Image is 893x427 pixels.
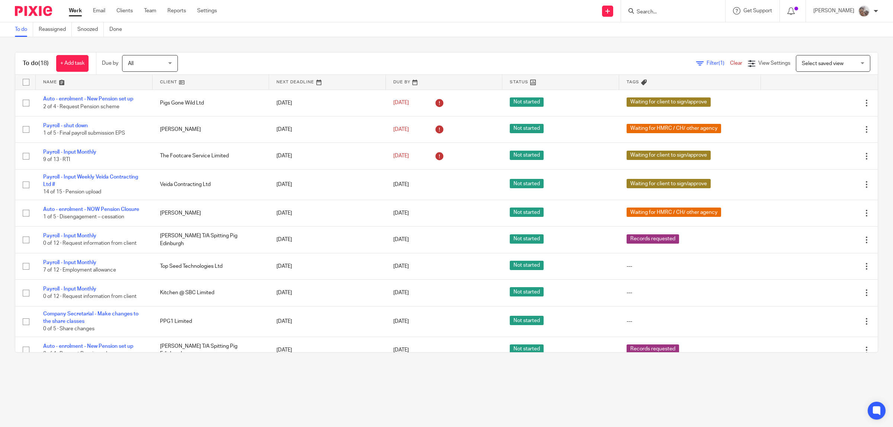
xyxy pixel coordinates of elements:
[627,179,711,188] span: Waiting for client to sign/approve
[730,61,742,66] a: Clear
[269,169,386,200] td: [DATE]
[393,290,409,295] span: [DATE]
[23,60,49,67] h1: To do
[627,234,679,244] span: Records requested
[269,200,386,226] td: [DATE]
[43,96,133,102] a: Auto - enrolment - New Pension set up
[43,174,138,187] a: Payroll - Input Weekly Veida Contracting Ltd #
[153,280,269,306] td: Kitchen @ SBC Limited
[510,124,544,133] span: Not started
[269,280,386,306] td: [DATE]
[813,7,854,15] p: [PERSON_NAME]
[627,289,753,296] div: ---
[43,351,119,356] span: 2 of 4 · Request Pension scheme
[510,208,544,217] span: Not started
[43,150,96,155] a: Payroll - Input Monthly
[153,227,269,253] td: [PERSON_NAME] T/A Spitting Pig Edinburgh
[153,143,269,169] td: The Footcare Service Limited
[743,8,772,13] span: Get Support
[93,7,105,15] a: Email
[269,116,386,142] td: [DATE]
[269,90,386,116] td: [DATE]
[269,337,386,363] td: [DATE]
[43,123,88,128] a: Payroll - shut down
[43,260,96,265] a: Payroll - Input Monthly
[15,6,52,16] img: Pixie
[627,97,711,107] span: Waiting for client to sign/approve
[269,253,386,279] td: [DATE]
[627,318,753,325] div: ---
[102,60,118,67] p: Due by
[393,319,409,324] span: [DATE]
[109,22,128,37] a: Done
[153,90,269,116] td: Pigs Gone Wild Ltd
[627,124,721,133] span: Waiting for HMRC / CH/ other agency
[707,61,730,66] span: Filter
[393,100,409,106] span: [DATE]
[43,207,139,212] a: Auto - enrolment - NOW Pension Closure
[15,22,33,37] a: To do
[627,80,639,84] span: Tags
[510,151,544,160] span: Not started
[43,294,137,299] span: 0 of 12 · Request information from client
[43,267,116,273] span: 7 of 12 · Employment allowance
[393,153,409,158] span: [DATE]
[627,263,753,270] div: ---
[43,241,137,246] span: 0 of 12 · Request information from client
[39,22,72,37] a: Reassigned
[43,190,101,195] span: 14 of 15 · Pension upload
[627,151,711,160] span: Waiting for client to sign/approve
[153,200,269,226] td: [PERSON_NAME]
[393,347,409,353] span: [DATE]
[393,211,409,216] span: [DATE]
[510,316,544,325] span: Not started
[153,337,269,363] td: [PERSON_NAME] T/A Spitting Pig Edinburgh
[153,116,269,142] td: [PERSON_NAME]
[802,61,844,66] span: Select saved view
[144,7,156,15] a: Team
[393,237,409,243] span: [DATE]
[43,286,96,292] a: Payroll - Input Monthly
[393,127,409,132] span: [DATE]
[510,287,544,296] span: Not started
[167,7,186,15] a: Reports
[758,61,790,66] span: View Settings
[153,169,269,200] td: Veida Contracting Ltd
[718,61,724,66] span: (1)
[627,208,721,217] span: Waiting for HMRC / CH/ other agency
[858,5,870,17] img: me.jpg
[43,214,124,219] span: 1 of 5 · Disengagement – cessation
[197,7,217,15] a: Settings
[43,131,125,136] span: 1 of 5 · Final payroll submission EPS
[510,179,544,188] span: Not started
[69,7,82,15] a: Work
[636,9,703,16] input: Search
[269,143,386,169] td: [DATE]
[153,253,269,279] td: Top Seed Technologies Ltd
[510,97,544,107] span: Not started
[77,22,104,37] a: Snoozed
[510,344,544,354] span: Not started
[43,344,133,349] a: Auto - enrolment - New Pension set up
[269,227,386,253] td: [DATE]
[43,233,96,238] a: Payroll - Input Monthly
[269,306,386,337] td: [DATE]
[393,264,409,269] span: [DATE]
[43,327,95,332] span: 0 of 5 · Share changes
[43,311,138,324] a: Company Secretarial - Make changes to the share classes
[128,61,134,66] span: All
[56,55,89,72] a: + Add task
[393,182,409,187] span: [DATE]
[510,261,544,270] span: Not started
[116,7,133,15] a: Clients
[38,60,49,66] span: (18)
[153,306,269,337] td: PPG1 Limited
[627,344,679,354] span: Records requested
[43,157,70,163] span: 9 of 13 · RTI
[43,104,119,109] span: 2 of 4 · Request Pension scheme
[510,234,544,244] span: Not started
